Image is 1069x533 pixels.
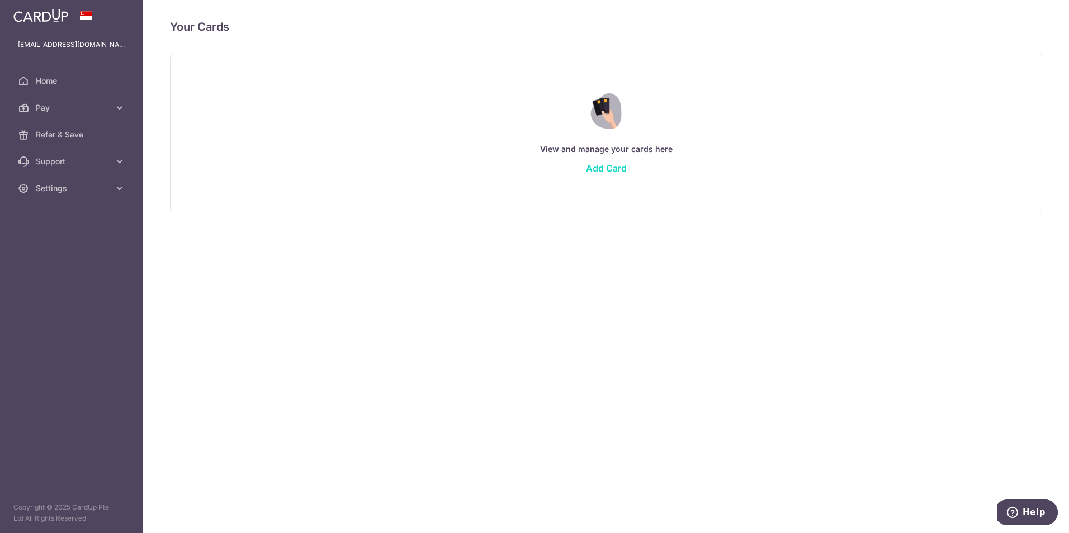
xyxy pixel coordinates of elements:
h4: Your Cards [170,18,229,36]
span: Support [36,156,110,167]
iframe: Opens a widget where you can find more information [997,499,1058,527]
p: View and manage your cards here [193,142,1019,156]
p: [EMAIL_ADDRESS][DOMAIN_NAME] [18,39,125,50]
img: CardUp [13,9,68,22]
span: Home [36,75,110,87]
span: Help [25,8,48,18]
span: Refer & Save [36,129,110,140]
span: Settings [36,183,110,194]
span: Pay [36,102,110,113]
img: Credit Card [582,93,630,129]
a: Add Card [586,163,627,174]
